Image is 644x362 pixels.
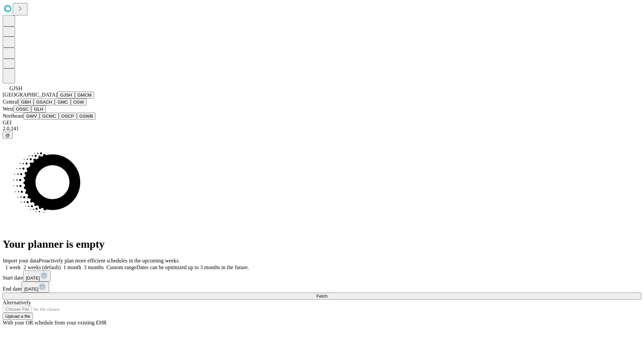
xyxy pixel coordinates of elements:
[3,300,31,305] span: Alternatively
[59,113,77,120] button: OSCP
[3,126,641,132] div: 2.0.241
[39,258,180,263] span: Proactively plan more efficient schedules in the upcoming weeks.
[13,106,32,113] button: OSSC
[5,133,10,138] span: @
[3,258,39,263] span: Import your data
[34,99,55,106] button: GSACH
[18,99,34,106] button: GBH
[106,264,136,270] span: Custom range
[3,238,641,250] h1: Your planner is empty
[71,99,87,106] button: OSW
[3,113,23,119] span: Northeast
[3,120,641,126] div: GEI
[3,99,18,105] span: Central
[23,270,51,282] button: [DATE]
[84,264,104,270] span: 3 months
[31,106,46,113] button: GLH
[3,270,641,282] div: Start date
[57,92,75,99] button: GJSH
[26,276,40,281] span: [DATE]
[3,282,641,293] div: End date
[3,106,13,112] span: West
[5,264,21,270] span: 1 week
[3,92,57,98] span: [GEOGRAPHIC_DATA]
[77,113,96,120] button: GSWB
[24,287,38,292] span: [DATE]
[9,85,22,91] span: GJSH
[3,313,33,320] button: Upload a file
[3,132,13,139] button: @
[63,264,81,270] span: 1 month
[3,320,107,325] span: With your OR schedule from your existing EHR
[75,92,94,99] button: GMCM
[21,282,49,293] button: [DATE]
[23,113,40,120] button: GWV
[3,293,641,300] button: Fetch
[40,113,59,120] button: GCMC
[55,99,70,106] button: GMC
[137,264,249,270] span: Dates can be optimized up to 3 months in the future.
[23,264,61,270] span: 2 weeks (default)
[316,294,327,299] span: Fetch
